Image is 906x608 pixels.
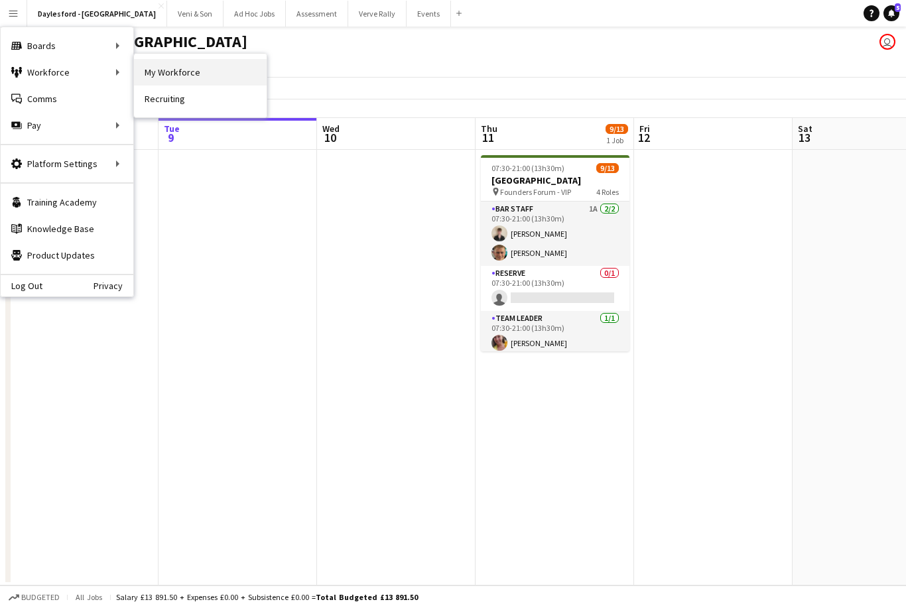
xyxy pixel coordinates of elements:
[116,592,418,602] div: Salary £13 891.50 + Expenses £0.00 + Subsistence £0.00 =
[481,266,629,311] app-card-role: Reserve0/107:30-21:00 (13h30m)
[500,187,571,197] span: Founders Forum - VIP
[639,123,650,135] span: Fri
[348,1,407,27] button: Verve Rally
[94,280,133,291] a: Privacy
[637,130,650,145] span: 12
[879,34,895,50] app-user-avatar: Nathan Kee Wong
[796,130,812,145] span: 13
[316,592,418,602] span: Total Budgeted £13 891.50
[1,86,133,112] a: Comms
[481,311,629,356] app-card-role: Team Leader1/107:30-21:00 (13h30m)[PERSON_NAME]
[491,163,564,173] span: 07:30-21:00 (13h30m)
[1,59,133,86] div: Workforce
[1,215,133,242] a: Knowledge Base
[895,3,901,12] span: 5
[1,151,133,177] div: Platform Settings
[7,590,62,605] button: Budgeted
[320,130,340,145] span: 10
[224,1,286,27] button: Ad Hoc Jobs
[481,174,629,186] h3: [GEOGRAPHIC_DATA]
[1,280,42,291] a: Log Out
[883,5,899,21] a: 5
[481,123,497,135] span: Thu
[322,123,340,135] span: Wed
[596,187,619,197] span: 4 Roles
[1,112,133,139] div: Pay
[606,124,628,134] span: 9/13
[479,130,497,145] span: 11
[21,593,60,602] span: Budgeted
[407,1,451,27] button: Events
[596,163,619,173] span: 9/13
[1,242,133,269] a: Product Updates
[134,59,267,86] a: My Workforce
[164,123,180,135] span: Tue
[606,135,627,145] div: 1 Job
[286,1,348,27] button: Assessment
[27,1,167,27] button: Daylesford - [GEOGRAPHIC_DATA]
[162,130,180,145] span: 9
[481,202,629,266] app-card-role: Bar Staff1A2/207:30-21:00 (13h30m)[PERSON_NAME][PERSON_NAME]
[1,189,133,215] a: Training Academy
[134,86,267,112] a: Recruiting
[1,32,133,59] div: Boards
[73,592,105,602] span: All jobs
[798,123,812,135] span: Sat
[167,1,224,27] button: Veni & Son
[481,155,629,351] app-job-card: 07:30-21:00 (13h30m)9/13[GEOGRAPHIC_DATA] Founders Forum - VIP4 RolesBar Staff1A2/207:30-21:00 (1...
